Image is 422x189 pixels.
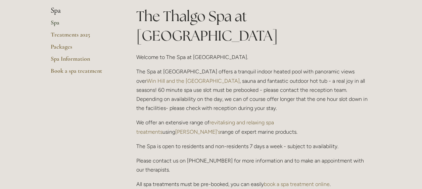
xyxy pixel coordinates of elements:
h1: The Thalgo Spa at [GEOGRAPHIC_DATA] [136,6,372,46]
a: revitalising and relaxing spa treatments [136,119,275,135]
a: Book a spa treatment [51,67,115,79]
p: Please contact us on [PHONE_NUMBER] for more information and to make an appointment with our ther... [136,156,372,174]
li: Spa [51,6,115,15]
p: The Spa at [GEOGRAPHIC_DATA] offers a tranquil indoor heated pool with panoramic views over , sau... [136,67,372,113]
p: Welcome to The Spa at [GEOGRAPHIC_DATA]. [136,53,372,62]
a: Treatments 2025 [51,31,115,43]
a: Win Hill and the [GEOGRAPHIC_DATA] [147,78,240,84]
a: Spa Information [51,55,115,67]
a: Spa [51,19,115,31]
a: [PERSON_NAME]'s [175,129,220,135]
a: Packages [51,43,115,55]
p: We offer an extensive range of using range of expert marine products. [136,118,372,136]
a: book a spa treatment online [264,181,330,187]
p: The Spa is open to residents and non-residents 7 days a week - subject to availability. [136,142,372,151]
